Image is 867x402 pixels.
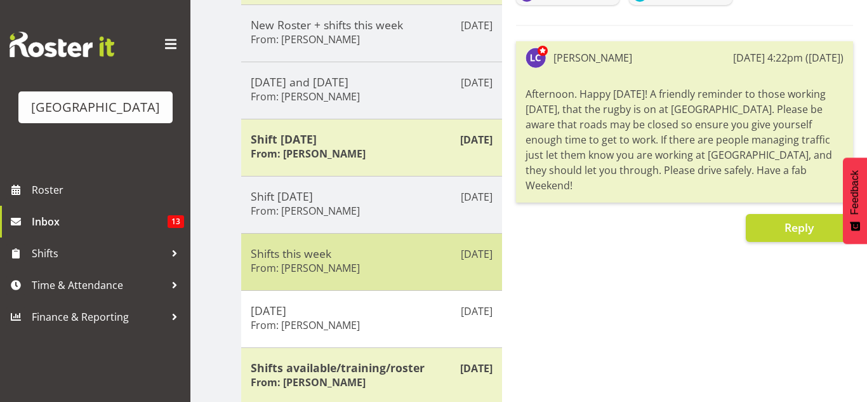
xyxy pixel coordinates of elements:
[251,246,493,260] h5: Shifts this week
[32,276,165,295] span: Time & Attendance
[553,50,632,65] div: [PERSON_NAME]
[461,189,493,204] p: [DATE]
[746,214,853,242] button: Reply
[251,204,360,217] h6: From: [PERSON_NAME]
[733,50,844,65] div: [DATE] 4:22pm ([DATE])
[251,147,366,160] h6: From: [PERSON_NAME]
[251,361,493,375] h5: Shifts available/training/roster
[460,361,493,376] p: [DATE]
[251,18,493,32] h5: New Roster + shifts this week
[168,215,184,228] span: 13
[251,319,360,332] h6: From: [PERSON_NAME]
[461,75,493,90] p: [DATE]
[32,212,168,231] span: Inbox
[251,132,493,146] h5: Shift [DATE]
[251,33,360,46] h6: From: [PERSON_NAME]
[460,132,493,147] p: [DATE]
[251,90,360,103] h6: From: [PERSON_NAME]
[251,376,366,389] h6: From: [PERSON_NAME]
[784,220,814,235] span: Reply
[32,180,184,199] span: Roster
[32,307,165,326] span: Finance & Reporting
[849,170,861,215] span: Feedback
[461,246,493,262] p: [DATE]
[526,83,844,196] div: Afternoon. Happy [DATE]! A friendly reminder to those working [DATE], that the rugby is on at [GE...
[251,262,360,274] h6: From: [PERSON_NAME]
[32,244,165,263] span: Shifts
[251,189,493,203] h5: Shift [DATE]
[31,98,160,117] div: [GEOGRAPHIC_DATA]
[251,75,493,89] h5: [DATE] and [DATE]
[251,304,493,318] h5: [DATE]
[843,157,867,244] button: Feedback - Show survey
[461,18,493,33] p: [DATE]
[461,304,493,319] p: [DATE]
[10,32,114,57] img: Rosterit website logo
[526,48,546,68] img: laurie-cook11580.jpg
